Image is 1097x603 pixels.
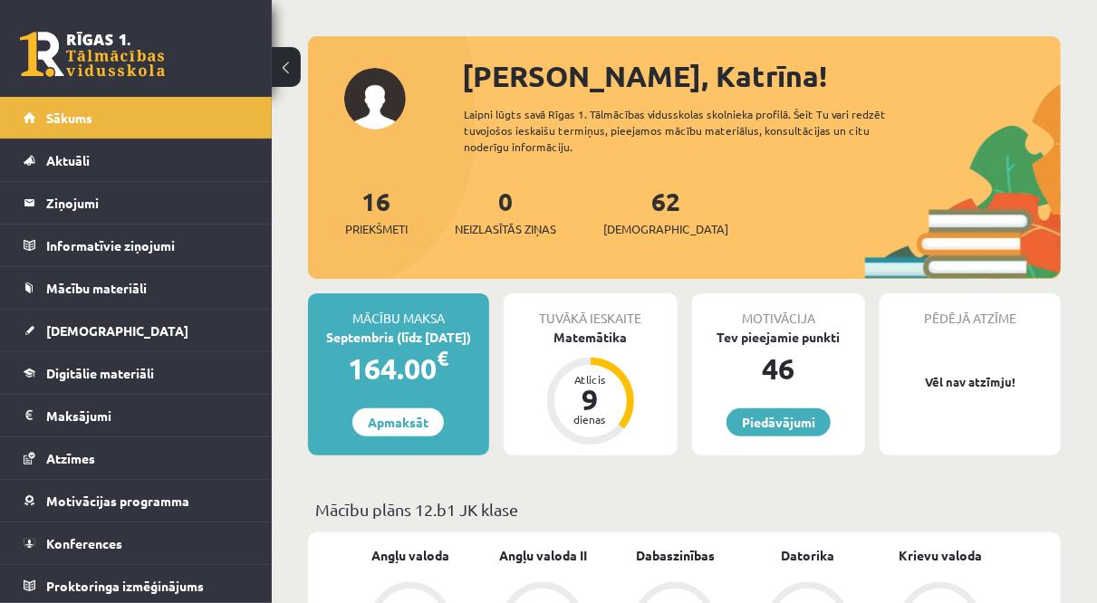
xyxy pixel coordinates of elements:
div: Tuvākā ieskaite [504,293,678,328]
a: Angļu valoda II [499,546,587,565]
span: [DEMOGRAPHIC_DATA] [603,220,728,238]
span: € [437,345,448,371]
span: Digitālie materiāli [46,365,154,381]
div: [PERSON_NAME], Katrīna! [462,54,1061,98]
a: Mācību materiāli [24,267,249,309]
div: Septembris (līdz [DATE]) [308,328,489,347]
div: 164.00 [308,347,489,390]
div: Laipni lūgts savā Rīgas 1. Tālmācības vidusskolas skolnieka profilā. Šeit Tu vari redzēt tuvojošo... [464,106,916,155]
legend: Ziņojumi [46,182,249,224]
a: Aktuāli [24,139,249,181]
p: Vēl nav atzīmju! [889,373,1052,391]
div: Tev pieejamie punkti [692,328,866,347]
span: Mācību materiāli [46,280,147,296]
legend: Maksājumi [46,395,249,436]
span: Atzīmes [46,450,95,466]
legend: Informatīvie ziņojumi [46,225,249,266]
span: Konferences [46,535,122,551]
div: Atlicis [563,374,618,385]
div: Motivācija [692,293,866,328]
a: Dabaszinības [636,546,715,565]
a: Motivācijas programma [24,480,249,522]
a: Krievu valoda [899,546,982,565]
a: Digitālie materiāli [24,352,249,394]
span: Aktuāli [46,152,90,168]
a: Ziņojumi [24,182,249,224]
a: Angļu valoda [371,546,449,565]
a: Sākums [24,97,249,139]
a: Konferences [24,522,249,564]
a: 0Neizlasītās ziņas [455,185,556,238]
p: Mācību plāns 12.b1 JK klase [315,497,1054,522]
a: 62[DEMOGRAPHIC_DATA] [603,185,728,238]
span: Sākums [46,110,92,126]
div: Mācību maksa [308,293,489,328]
div: 46 [692,347,866,390]
span: [DEMOGRAPHIC_DATA] [46,322,188,339]
div: Matemātika [504,328,678,347]
a: Maksājumi [24,395,249,436]
a: Atzīmes [24,437,249,479]
span: Motivācijas programma [46,493,189,509]
a: Rīgas 1. Tālmācības vidusskola [20,32,165,77]
a: Apmaksāt [352,408,444,436]
div: Pēdējā atzīme [880,293,1061,328]
span: Neizlasītās ziņas [455,220,556,238]
a: 16Priekšmeti [345,185,408,238]
div: 9 [563,385,618,414]
div: dienas [563,414,618,425]
a: Informatīvie ziņojumi [24,225,249,266]
a: Matemātika Atlicis 9 dienas [504,328,678,447]
a: [DEMOGRAPHIC_DATA] [24,310,249,351]
span: Priekšmeti [345,220,408,238]
a: Piedāvājumi [727,408,831,436]
a: Datorika [781,546,834,565]
span: Proktoringa izmēģinājums [46,578,204,594]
